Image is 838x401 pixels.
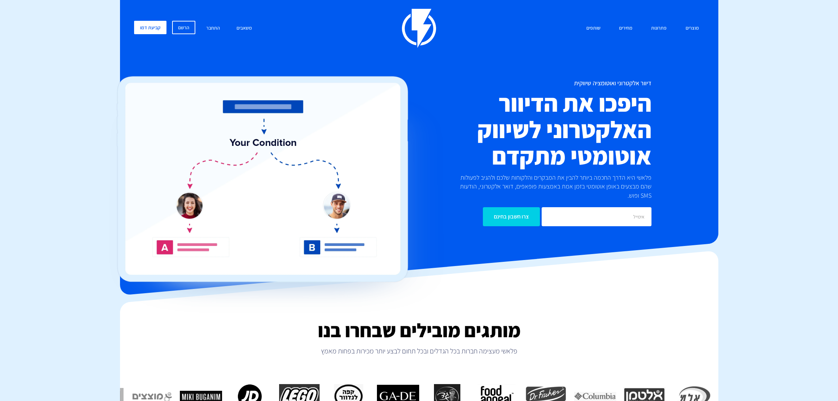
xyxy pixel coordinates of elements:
[134,21,166,34] a: קביעת דמו
[120,346,718,356] p: פלאשי מעצימה חברות בכל הגדלים ובכל תחום לבצע יותר מכירות בפחות מאמץ
[680,21,704,36] a: מוצרים
[646,21,672,36] a: פתרונות
[581,21,606,36] a: שותפים
[483,207,540,226] input: צרו חשבון בחינם
[231,21,257,36] a: משאבים
[201,21,225,36] a: התחבר
[172,21,195,34] a: הרשם
[120,320,718,341] h2: מותגים מובילים שבחרו בנו
[448,173,651,200] p: פלאשי היא הדרך החכמה ביותר להבין את המבקרים והלקוחות שלכם ולהגיב לפעולות שהם מבצעים באופן אוטומטי...
[377,80,651,87] h1: דיוור אלקטרוני ואוטומציה שיווקית
[542,207,651,226] input: אימייל
[377,90,651,169] h2: היפכו את הדיוור האלקטרוני לשיווק אוטומטי מתקדם
[614,21,638,36] a: מחירים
